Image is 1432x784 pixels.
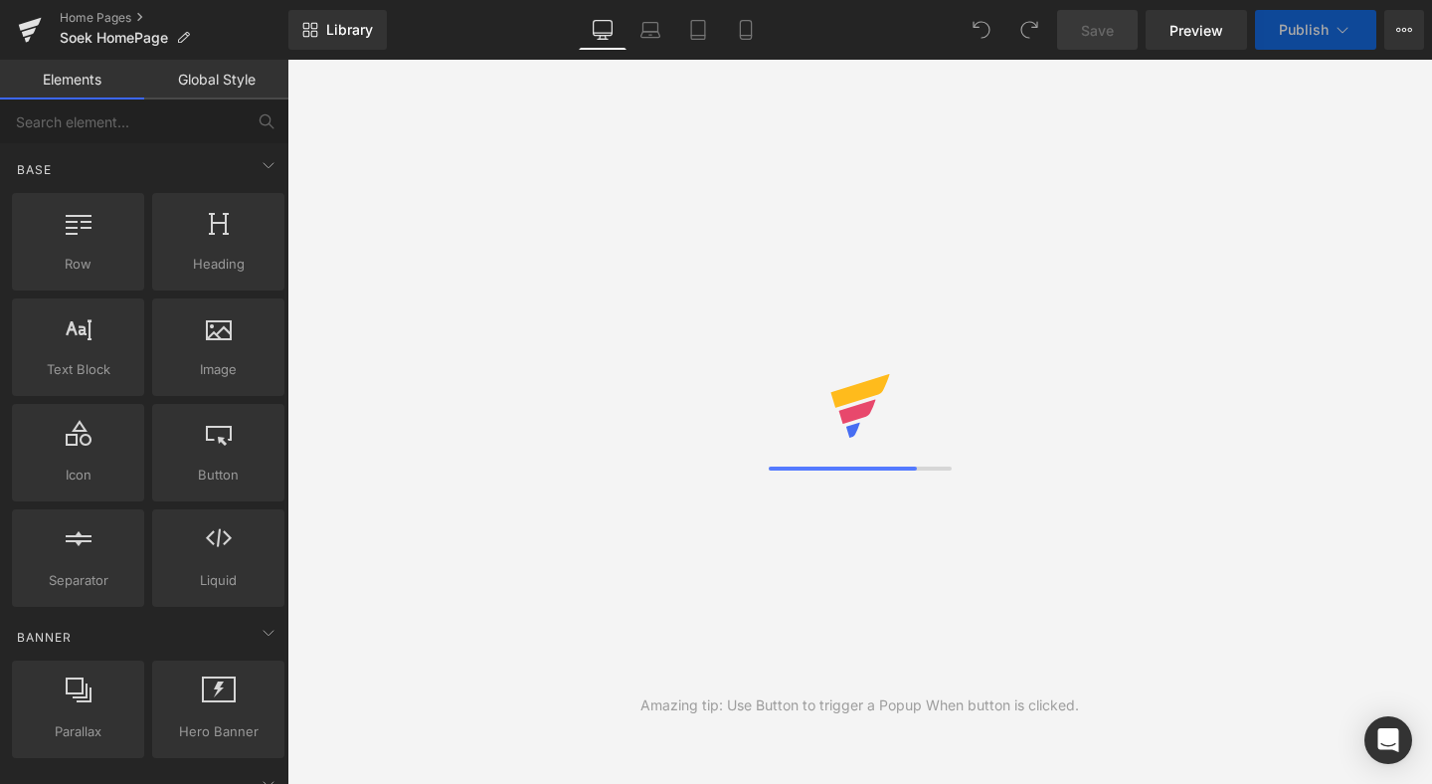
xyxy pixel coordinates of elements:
[158,570,278,591] span: Liquid
[579,10,626,50] a: Desktop
[15,628,74,647] span: Banner
[722,10,770,50] a: Mobile
[18,465,138,486] span: Icon
[288,10,387,50] a: New Library
[962,10,1001,50] button: Undo
[1255,10,1376,50] button: Publish
[674,10,722,50] a: Tablet
[1169,20,1223,41] span: Preview
[1146,10,1247,50] a: Preview
[158,721,278,742] span: Hero Banner
[326,21,373,39] span: Library
[626,10,674,50] a: Laptop
[18,254,138,275] span: Row
[15,160,54,179] span: Base
[158,254,278,275] span: Heading
[1009,10,1049,50] button: Redo
[1384,10,1424,50] button: More
[158,465,278,486] span: Button
[144,60,288,99] a: Global Style
[1279,22,1329,38] span: Publish
[18,721,138,742] span: Parallax
[1364,716,1412,764] div: Open Intercom Messenger
[18,359,138,380] span: Text Block
[1081,20,1114,41] span: Save
[60,10,288,26] a: Home Pages
[158,359,278,380] span: Image
[60,30,168,46] span: Soek HomePage
[18,570,138,591] span: Separator
[640,694,1079,716] div: Amazing tip: Use Button to trigger a Popup When button is clicked.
